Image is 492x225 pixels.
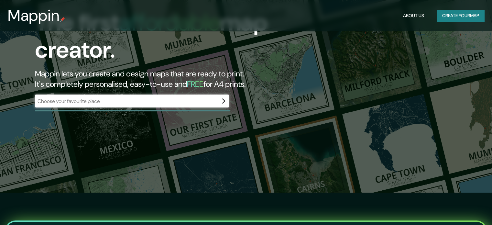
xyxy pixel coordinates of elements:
button: About Us [400,10,427,22]
h5: FREE [187,79,203,89]
h1: The first map creator. [35,9,281,69]
button: Create yourmap [437,10,484,22]
h3: Mappin [8,6,60,25]
img: mappin-pin [60,17,65,22]
input: Choose your favourite place [35,97,216,105]
h2: Mappin lets you create and design maps that are ready to print. It's completely personalised, eas... [35,69,281,89]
